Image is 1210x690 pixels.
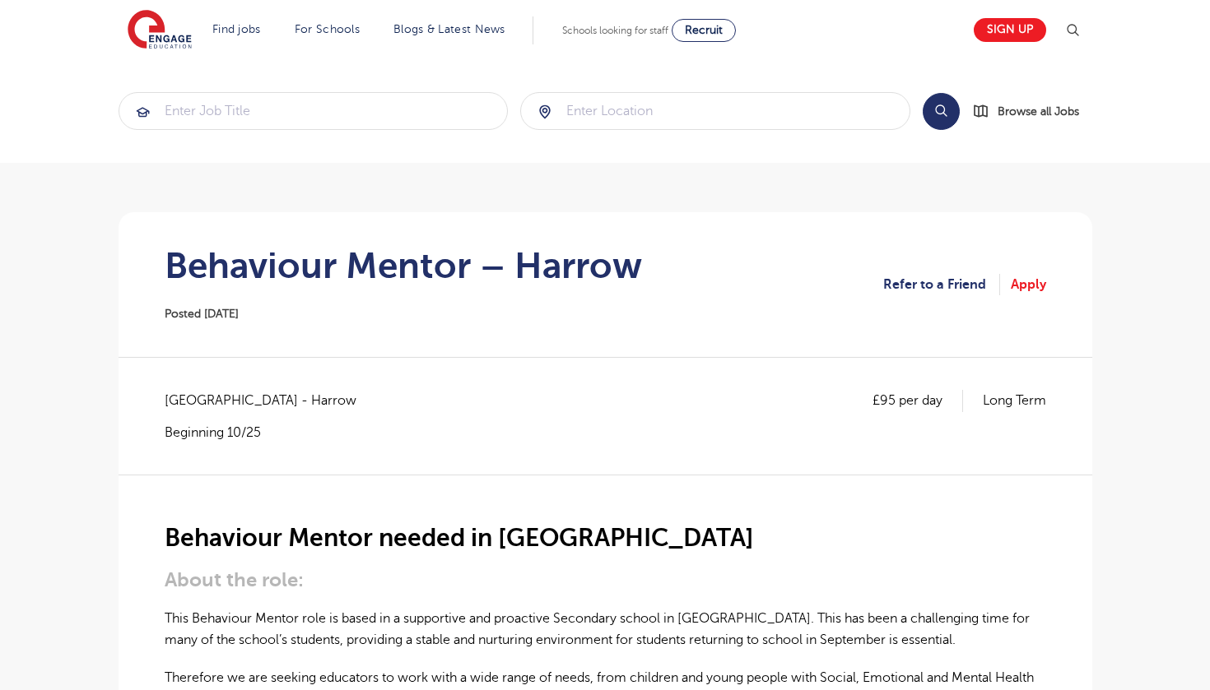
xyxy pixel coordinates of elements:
[165,608,1046,651] p: This Behaviour Mentor role is based in a supportive and proactive Secondary school in [GEOGRAPHIC...
[165,245,642,286] h1: Behaviour Mentor – Harrow
[672,19,736,42] a: Recruit
[974,18,1046,42] a: Sign up
[165,390,373,411] span: [GEOGRAPHIC_DATA] - Harrow
[165,308,239,320] span: Posted [DATE]
[128,10,192,51] img: Engage Education
[973,102,1092,121] a: Browse all Jobs
[983,390,1046,411] p: Long Term
[562,25,668,36] span: Schools looking for staff
[165,568,1046,591] h3: About the role:
[883,274,1000,295] a: Refer to a Friend
[520,92,910,130] div: Submit
[998,102,1079,121] span: Browse all Jobs
[119,92,509,130] div: Submit
[165,524,1046,552] h2: Behaviour Mentor needed in [GEOGRAPHIC_DATA]
[923,93,960,130] button: Search
[393,23,505,35] a: Blogs & Latest News
[165,424,373,442] p: Beginning 10/25
[521,93,910,129] input: Submit
[119,93,508,129] input: Submit
[685,24,723,36] span: Recruit
[1011,274,1046,295] a: Apply
[873,390,963,411] p: £95 per day
[295,23,360,35] a: For Schools
[212,23,261,35] a: Find jobs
